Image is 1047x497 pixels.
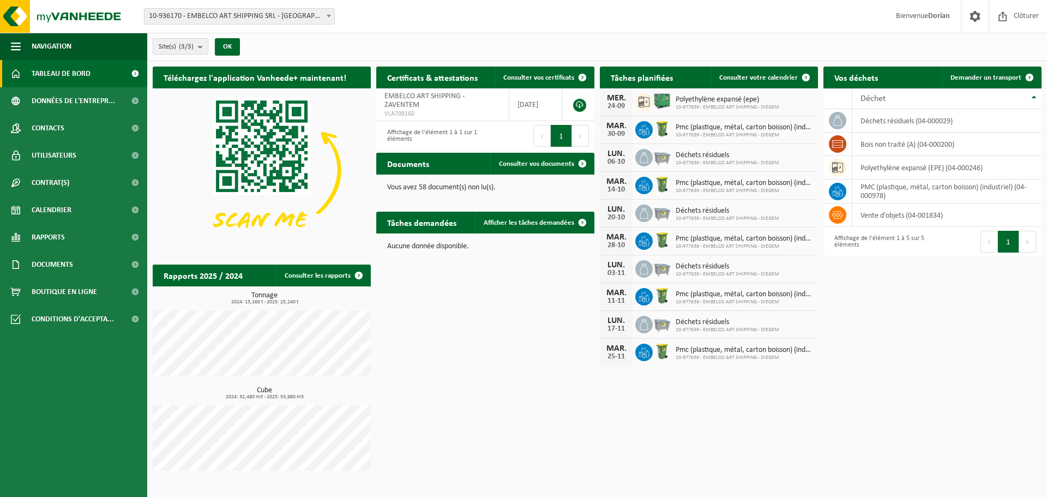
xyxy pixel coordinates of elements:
h3: Cube [158,387,371,400]
td: polyethylène expansé (EPE) (04-000246) [852,156,1042,179]
span: Boutique en ligne [32,278,97,306]
div: 20-10 [605,214,627,221]
div: 30-09 [605,130,627,138]
a: Consulter vos certificats [495,67,593,88]
span: 10-936170 - EMBELCO ART SHIPPING SRL - ETTERBEEK [144,8,335,25]
span: Déchets résiduels [676,151,779,160]
span: Polyethylène expansé (epe) [676,95,779,104]
a: Afficher les tâches demandées [475,212,593,233]
div: LUN. [605,316,627,325]
span: 10-977639 - EMBELCO ART SHIPPING - DIEGEM [676,271,779,278]
span: Pmc (plastique, métal, carton boisson) (industriel) [676,179,813,188]
td: PMC (plastique, métal, carton boisson) (industriel) (04-000978) [852,179,1042,203]
div: 17-11 [605,325,627,333]
h2: Certificats & attestations [376,67,489,88]
span: Tableau de bord [32,60,91,87]
span: 10-977639 - EMBELCO ART SHIPPING - DIEGEM [676,215,779,222]
button: OK [215,38,240,56]
div: 25-11 [605,353,627,361]
span: Rapports [32,224,65,251]
td: déchets résiduels (04-000029) [852,109,1042,133]
span: 10-977639 - EMBELCO ART SHIPPING - DIEGEM [676,299,813,306]
button: 1 [998,231,1019,253]
button: Next [1019,231,1036,253]
img: WB-0240-HPE-GN-50 [653,286,671,305]
div: 28-10 [605,242,627,249]
img: WB-2500-GAL-GY-01 [653,203,671,221]
img: WB-0240-HPE-GN-50 [653,342,671,361]
img: WB-0240-HPE-GN-50 [653,231,671,249]
p: Aucune donnée disponible. [387,243,583,250]
td: vente d'objets (04-001834) [852,203,1042,227]
h2: Tâches demandées [376,212,467,233]
span: Demander un transport [950,74,1021,81]
img: WB-2500-GAL-GY-01 [653,314,671,333]
span: Consulter votre calendrier [719,74,798,81]
div: LUN. [605,205,627,214]
h2: Documents [376,153,440,174]
span: 10-936170 - EMBELCO ART SHIPPING SRL - ETTERBEEK [145,9,334,24]
span: 10-977639 - EMBELCO ART SHIPPING - DIEGEM [676,160,779,166]
h2: Téléchargez l'application Vanheede+ maintenant! [153,67,357,88]
div: MAR. [605,289,627,297]
span: 10-977639 - EMBELCO ART SHIPPING - DIEGEM [676,104,779,111]
strong: Dorian [928,12,950,20]
img: WB-0240-HPE-GN-50 [653,175,671,194]
span: Pmc (plastique, métal, carton boisson) (industriel) [676,235,813,243]
span: Pmc (plastique, métal, carton boisson) (industriel) [676,290,813,299]
img: Download de VHEPlus App [153,88,371,252]
button: 1 [551,125,572,147]
span: Consulter vos certificats [503,74,574,81]
span: Contrat(s) [32,169,69,196]
span: 10-977639 - EMBELCO ART SHIPPING - DIEGEM [676,355,813,361]
span: Pmc (plastique, métal, carton boisson) (industriel) [676,346,813,355]
div: Affichage de l'élément 1 à 1 sur 1 éléments [382,124,480,148]
img: WB-0240-HPE-GN-50 [653,119,671,138]
span: 2024: 32,480 m3 - 2025: 53,980 m3 [158,394,371,400]
p: Vous avez 58 document(s) non lu(s). [387,184,583,191]
span: Consulter vos documents [499,160,574,167]
div: 14-10 [605,186,627,194]
h2: Vos déchets [823,67,889,88]
div: LUN. [605,261,627,270]
span: 10-977639 - EMBELCO ART SHIPPING - DIEGEM [676,188,813,194]
span: 10-977639 - EMBELCO ART SHIPPING - DIEGEM [676,243,813,250]
span: Déchets résiduels [676,262,779,271]
h2: Rapports 2025 / 2024 [153,265,254,286]
button: Site(s)(3/3) [153,38,208,55]
h2: Tâches planifiées [600,67,684,88]
span: VLA709160 [384,110,501,118]
div: Affichage de l'élément 1 à 5 sur 5 éléments [829,230,927,254]
div: LUN. [605,149,627,158]
count: (3/3) [179,43,194,50]
div: 24-09 [605,103,627,110]
div: MAR. [605,344,627,353]
span: Déchet [861,94,886,103]
img: WB-2500-GAL-GY-01 [653,147,671,166]
span: Navigation [32,33,71,60]
span: Déchets résiduels [676,318,779,327]
span: Conditions d'accepta... [32,306,114,333]
img: WB-2500-GAL-GY-01 [653,259,671,277]
span: EMBELCO ART SHIPPING - ZAVENTEM [384,92,465,109]
a: Consulter les rapports [276,265,370,286]
span: Utilisateurs [32,142,76,169]
button: Previous [980,231,998,253]
div: MAR. [605,177,627,186]
div: 03-11 [605,270,627,277]
span: Déchets résiduels [676,207,779,215]
span: Calendrier [32,196,71,224]
span: Contacts [32,115,64,142]
img: PB-HB-1400-HPE-GN-01 [653,92,671,110]
div: 11-11 [605,297,627,305]
td: bois non traité (A) (04-000200) [852,133,1042,156]
div: 06-10 [605,158,627,166]
button: Previous [533,125,551,147]
span: Données de l'entrepr... [32,87,115,115]
h3: Tonnage [158,292,371,305]
div: MAR. [605,122,627,130]
a: Consulter votre calendrier [711,67,817,88]
div: MAR. [605,233,627,242]
span: Site(s) [159,39,194,55]
span: 10-977639 - EMBELCO ART SHIPPING - DIEGEM [676,132,813,139]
